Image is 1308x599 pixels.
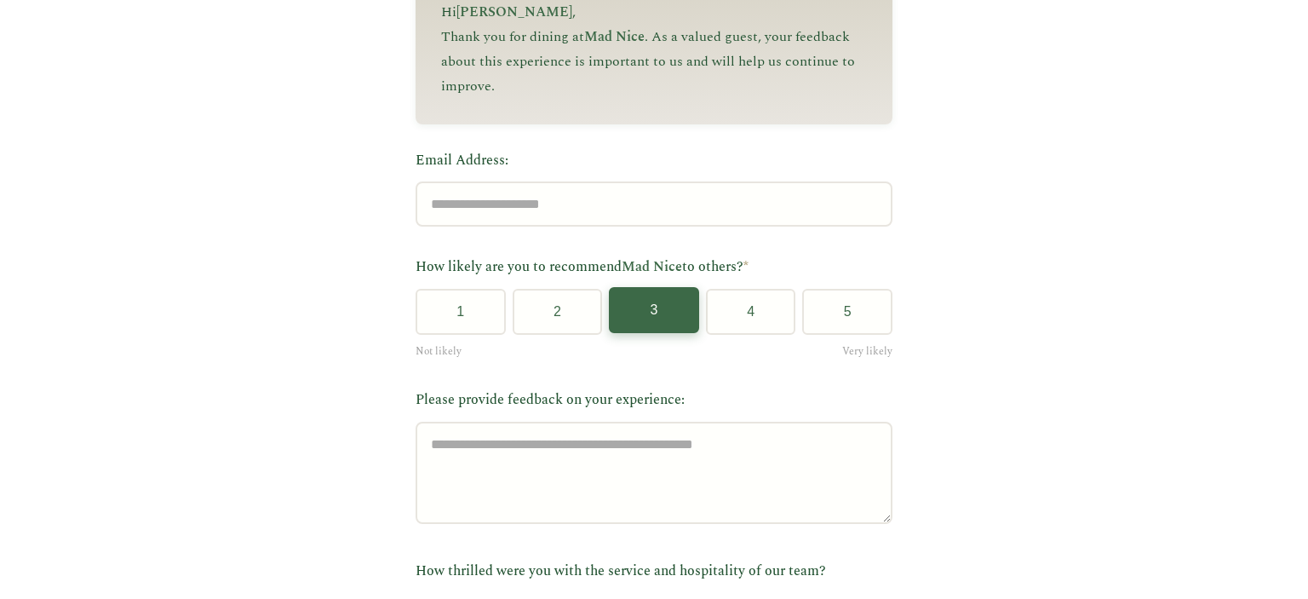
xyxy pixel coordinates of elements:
span: Mad Nice [622,256,682,277]
button: 5 [802,289,892,335]
span: Not likely [416,343,462,360]
span: Mad Nice [584,26,645,47]
span: Very likely [842,343,892,360]
label: How thrilled were you with the service and hospitality of our team? [416,561,892,583]
label: Please provide feedback on your experience: [416,389,892,412]
p: Thank you for dining at . As a valued guest, your feedback about this experience is important to ... [441,25,867,98]
button: 1 [416,289,506,335]
label: Email Address: [416,150,892,172]
span: [PERSON_NAME] [456,2,572,22]
button: 2 [513,289,603,335]
button: 3 [609,287,699,333]
button: 4 [706,289,796,335]
label: How likely are you to recommend to others? [416,256,892,279]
